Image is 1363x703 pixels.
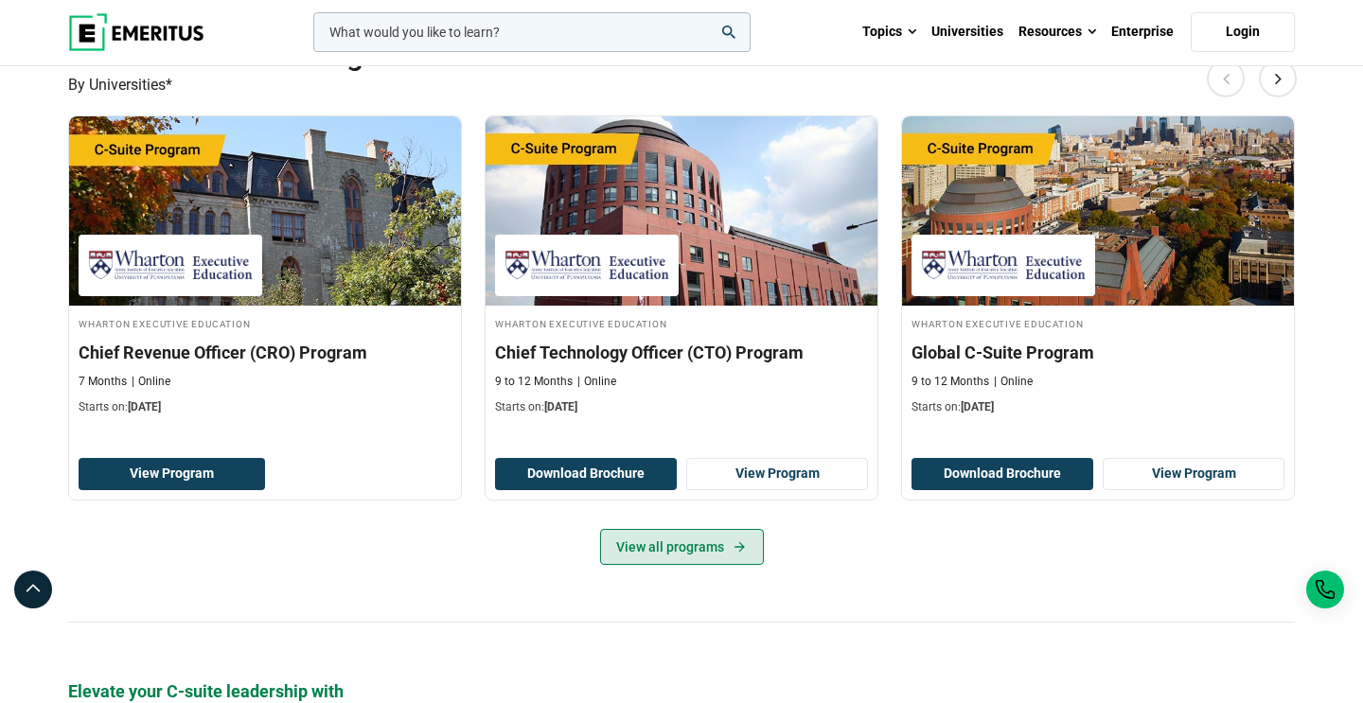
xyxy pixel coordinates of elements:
img: Wharton Executive Education [921,244,1086,287]
input: woocommerce-product-search-field-0 [313,12,751,52]
img: Wharton Executive Education [88,244,253,287]
a: View all programs [600,529,764,565]
a: Technology Course by Wharton Executive Education - September 18, 2025 Wharton Executive Education... [486,116,877,425]
p: Elevate your C-suite leadership with [68,679,1295,703]
p: By Universities* [68,73,1295,97]
p: 9 to 12 Months [495,374,573,390]
p: Starts on: [495,399,868,415]
p: 7 Months [79,374,127,390]
a: Business Management Course by Wharton Executive Education - September 17, 2025 Wharton Executive ... [69,116,461,425]
button: Download Brochure [495,458,677,490]
p: Online [994,374,1033,390]
p: Starts on: [912,399,1284,415]
img: Chief Revenue Officer (CRO) Program | Online Business Management Course [69,116,461,306]
h4: Wharton Executive Education [912,315,1284,331]
button: Previous [1207,60,1245,97]
h3: Chief Technology Officer (CTO) Program [495,341,868,364]
h3: Global C-Suite Program [912,341,1284,364]
span: [DATE] [544,400,577,413]
span: [DATE] [961,400,994,413]
a: Leadership Course by Wharton Executive Education - September 24, 2025 Wharton Executive Education... [902,116,1294,425]
p: Starts on: [79,399,451,415]
h3: Chief Revenue Officer (CRO) Program [79,341,451,364]
button: Next [1259,60,1297,97]
a: View Program [686,458,868,490]
a: View Program [1103,458,1284,490]
p: Online [577,374,616,390]
button: Download Brochure [912,458,1093,490]
p: Online [132,374,170,390]
a: View Program [79,458,265,490]
p: 9 to 12 Months [912,374,989,390]
a: Login [1191,12,1295,52]
img: Global C-Suite Program | Online Leadership Course [902,116,1294,306]
img: Wharton Executive Education [504,244,669,287]
h4: Wharton Executive Education [79,315,451,331]
span: [DATE] [128,400,161,413]
h4: Wharton Executive Education [495,315,868,331]
img: Chief Technology Officer (CTO) Program | Online Technology Course [486,116,877,306]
